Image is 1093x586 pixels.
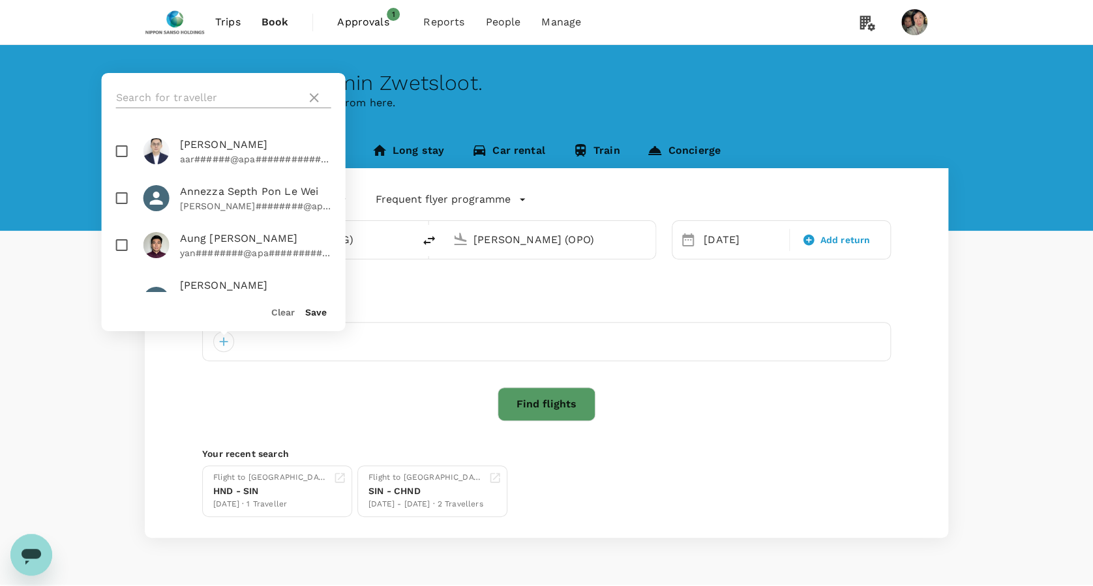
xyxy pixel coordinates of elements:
a: Long stay [358,137,458,168]
p: Your recent search [202,447,891,460]
button: Save [305,307,327,317]
button: Frequent flyer programme [376,192,526,207]
img: AY [143,232,170,258]
span: Manage [541,14,581,30]
span: Approvals [337,14,402,30]
a: Concierge [633,137,734,168]
img: Nippon Sanso Holdings Singapore Pte Ltd [145,8,205,37]
p: Planning a business trip? Get started from here. [145,95,948,111]
div: HND - SIN [213,484,328,498]
span: Book [262,14,289,30]
div: Flight to [GEOGRAPHIC_DATA] [368,471,483,484]
div: Welcome back , Waimin Zwetsloot . [145,71,948,95]
span: [PERSON_NAME] [180,137,331,153]
span: Trips [215,14,241,30]
img: AT [143,138,170,164]
span: People [485,14,520,30]
span: Aung [PERSON_NAME] [180,231,331,246]
div: [DATE] [698,227,786,253]
button: Clear [271,307,295,317]
span: 1 [387,8,400,21]
p: aar######@apa################# [180,153,331,166]
button: delete [413,225,445,256]
div: Travellers [202,301,891,317]
button: Open [646,238,649,241]
p: yan########@apa################# [180,246,331,259]
p: [PERSON_NAME]########@apa################# [180,199,331,212]
span: Reports [423,14,464,30]
div: SIN - CHND [368,484,483,498]
img: Waimin Zwetsloot Tin [901,9,927,35]
div: [DATE] - [DATE] · 2 Travellers [368,498,483,511]
span: Annezza Septh Pon Le Wei [180,184,331,199]
button: Open [404,238,407,241]
div: Flight to [GEOGRAPHIC_DATA] [213,471,328,484]
span: [PERSON_NAME] [DEMOGRAPHIC_DATA] [180,278,331,309]
a: Car rental [458,137,559,168]
button: Find flights [498,387,595,421]
iframe: Button to launch messaging window [10,534,52,576]
a: Train [559,137,634,168]
input: Going to [473,229,628,250]
div: [DATE] · 1 Traveller [213,498,328,511]
input: Search for traveller [116,87,301,108]
span: Add return [820,233,871,247]
p: Frequent flyer programme [376,192,511,207]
